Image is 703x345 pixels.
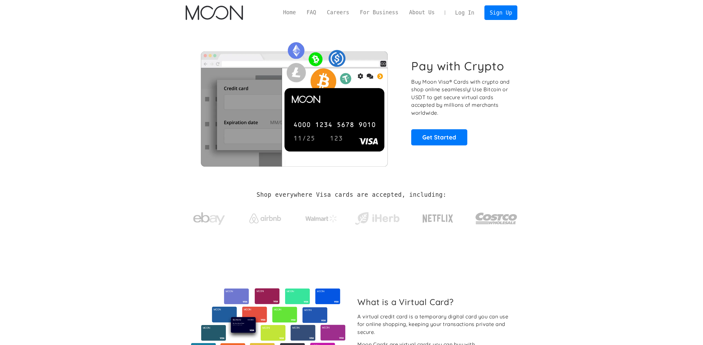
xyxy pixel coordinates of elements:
div: A virtual credit card is a temporary digital card you can use for online shopping, keeping your t... [357,313,512,336]
a: Home [278,9,301,16]
a: Log In [450,6,480,20]
a: iHerb [354,204,401,230]
img: ebay [193,209,225,229]
a: FAQ [301,9,322,16]
img: Costco [475,207,518,230]
a: ebay [186,202,233,232]
h2: Shop everywhere Visa cards are accepted, including: [257,191,446,198]
a: Costco [475,200,518,233]
a: Sign Up [484,5,517,20]
img: Netflix [422,211,454,227]
h2: What is a Virtual Card? [357,297,512,307]
a: For Business [355,9,404,16]
img: Airbnb [249,214,281,223]
img: iHerb [354,210,401,227]
a: Airbnb [241,207,289,227]
a: Careers [322,9,355,16]
img: Moon Logo [186,5,243,20]
a: Walmart [297,208,345,226]
img: Moon Cards let you spend your crypto anywhere Visa is accepted. [186,38,403,166]
a: About Us [404,9,440,16]
img: Walmart [305,215,337,222]
p: Buy Moon Visa® Cards with crypto and shop online seamlessly! Use Bitcoin or USDT to get secure vi... [411,78,510,117]
a: Get Started [411,129,467,145]
h1: Pay with Crypto [411,59,504,73]
a: Netflix [410,204,466,230]
a: home [186,5,243,20]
